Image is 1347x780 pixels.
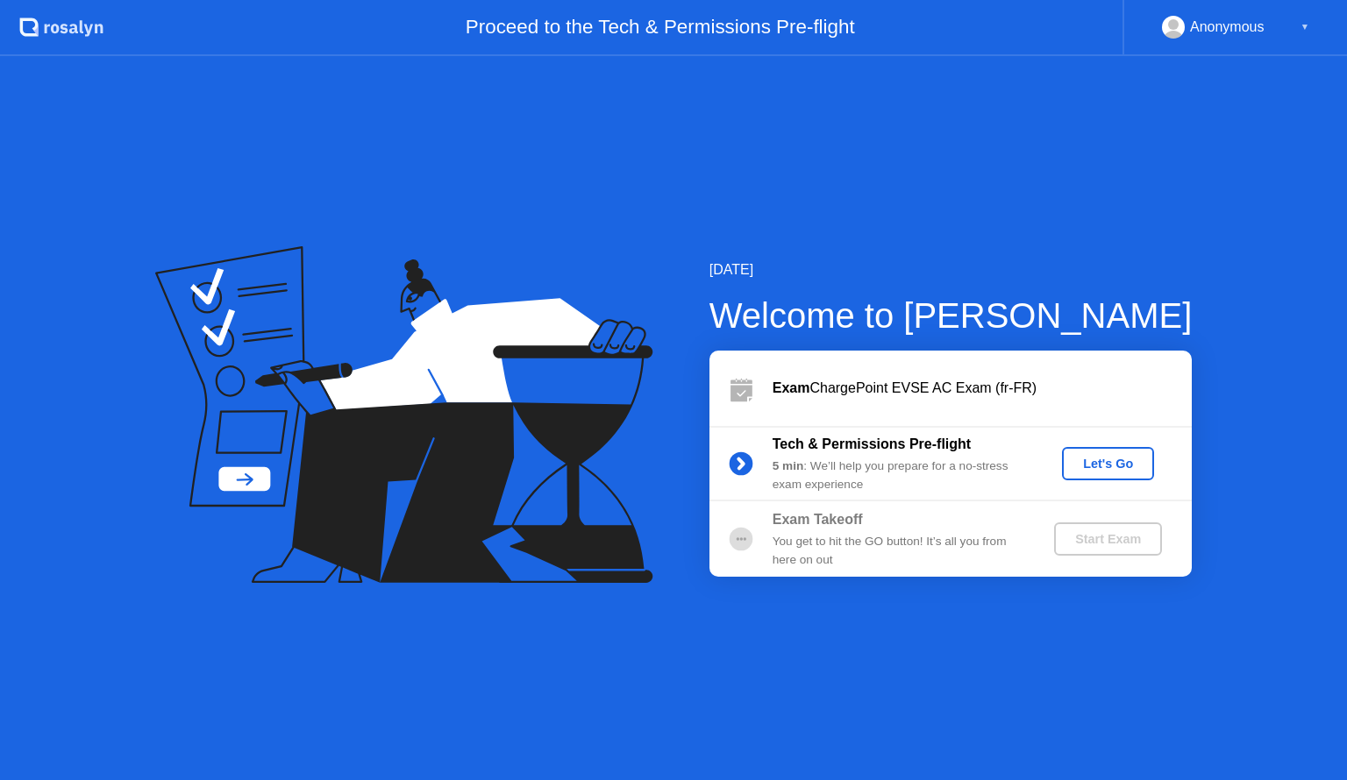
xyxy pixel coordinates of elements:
b: Exam Takeoff [773,512,863,527]
div: Start Exam [1061,532,1155,546]
div: Anonymous [1190,16,1265,39]
div: Welcome to [PERSON_NAME] [709,289,1193,342]
b: 5 min [773,459,804,472]
b: Tech & Permissions Pre-flight [773,436,971,451]
div: ChargePoint EVSE AC Exam (fr-FR) [773,378,1192,399]
button: Start Exam [1054,522,1162,556]
div: You get to hit the GO button! It’s all you from here on out [773,533,1025,569]
div: ▼ [1301,16,1309,39]
div: : We’ll help you prepare for a no-stress exam experience [773,457,1025,493]
b: Exam [773,380,810,395]
div: [DATE] [709,259,1193,280]
div: Let's Go [1069,457,1147,471]
button: Let's Go [1062,447,1154,480]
